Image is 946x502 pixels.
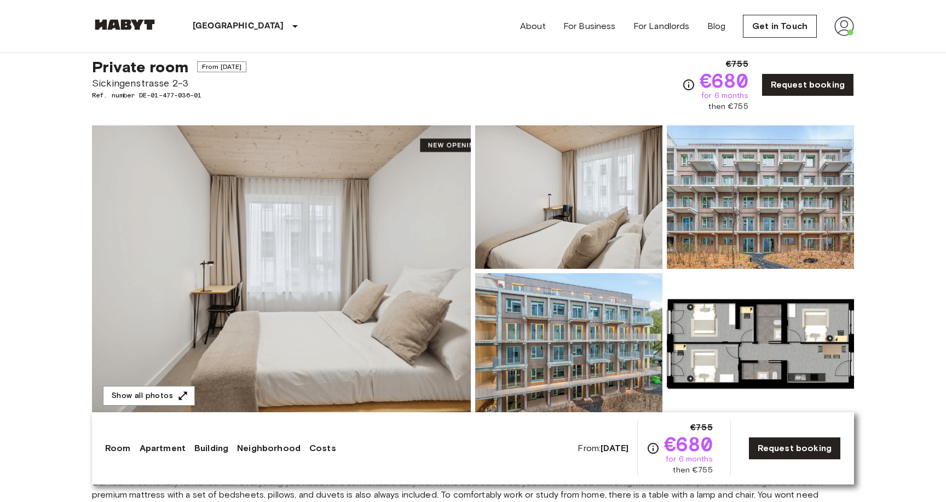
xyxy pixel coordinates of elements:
a: Request booking [762,73,854,96]
a: About [520,20,546,33]
a: Apartment [140,442,186,455]
a: Neighborhood [237,442,301,455]
a: Room [105,442,131,455]
span: From [DATE] [197,61,247,72]
img: Picture of unit DE-01-477-036-01 [475,273,662,417]
img: Habyt [92,19,158,30]
img: Picture of unit DE-01-477-036-01 [667,273,854,417]
span: €680 [700,71,748,90]
span: for 6 months [666,454,713,465]
span: €755 [726,57,748,71]
a: Costs [309,442,336,455]
a: Get in Touch [743,15,817,38]
span: Ref. number DE-01-477-036-01 [92,90,246,100]
p: [GEOGRAPHIC_DATA] [193,20,284,33]
a: Request booking [748,437,841,460]
img: Picture of unit DE-01-477-036-01 [475,125,662,269]
a: For Landlords [633,20,690,33]
svg: Check cost overview for full price breakdown. Please note that discounts apply to new joiners onl... [682,78,695,91]
span: €755 [690,421,713,434]
img: Picture of unit DE-01-477-036-01 [667,125,854,269]
img: avatar [834,16,854,36]
a: For Business [563,20,616,33]
a: Blog [707,20,726,33]
svg: Check cost overview for full price breakdown. Please note that discounts apply to new joiners onl... [647,442,660,455]
a: Building [194,442,228,455]
span: From: [578,442,628,454]
span: then €755 [673,465,712,476]
span: Private room [92,57,188,76]
span: then €755 [708,101,748,112]
b: [DATE] [601,443,628,453]
button: Show all photos [103,386,195,406]
span: €680 [664,434,713,454]
span: for 6 months [701,90,748,101]
span: Sickingenstrasse 2-3 [92,76,246,90]
img: Marketing picture of unit DE-01-477-036-01 [92,125,471,417]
